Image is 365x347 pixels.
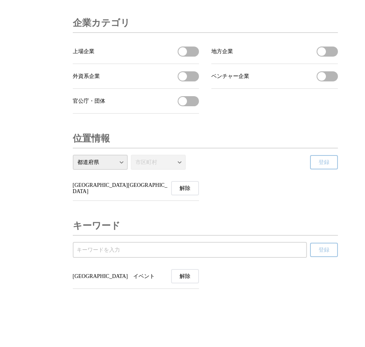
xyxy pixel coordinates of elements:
[180,185,190,192] span: 解除
[171,181,199,195] button: 岡山県岡山市の受信を解除
[77,246,303,254] input: 受信するキーワードを登録する
[73,155,128,170] select: 都道府県
[73,273,155,280] span: [GEOGRAPHIC_DATA] イベント
[73,129,110,148] h3: 位置情報
[319,159,329,166] span: 登録
[73,182,168,195] span: [GEOGRAPHIC_DATA][GEOGRAPHIC_DATA]
[73,216,120,235] h3: キーワード
[73,73,100,80] span: 外資系企業
[73,98,105,105] span: 官公庁・団体
[171,269,199,283] button: 岡山市 イベントの受信を解除
[310,155,338,169] button: 登録
[310,243,338,257] button: 登録
[211,48,233,55] span: 地方企業
[319,247,329,254] span: 登録
[180,273,190,280] span: 解除
[73,14,130,32] h3: 企業カテゴリ
[211,73,249,80] span: ベンチャー企業
[131,155,186,170] select: 市区町村
[73,48,94,55] span: 上場企業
